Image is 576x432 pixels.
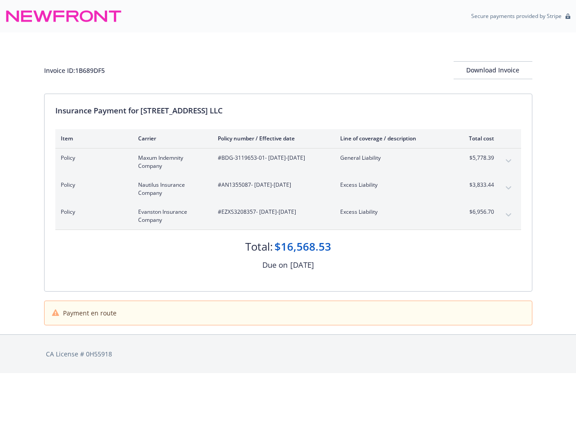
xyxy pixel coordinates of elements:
div: $16,568.53 [274,239,331,254]
div: PolicyMaxum Indemnity Company#BDG-3119653-01- [DATE]-[DATE]General Liability$5,778.39expand content [55,148,521,175]
span: Excess Liability [340,181,446,189]
div: Line of coverage / description [340,135,446,142]
span: Excess Liability [340,208,446,216]
button: expand content [501,154,516,168]
button: expand content [501,208,516,222]
div: Policy number / Effective date [218,135,326,142]
span: #AN1355087 - [DATE]-[DATE] [218,181,326,189]
div: Invoice ID: 1B689DF5 [44,66,105,75]
span: General Liability [340,154,446,162]
p: Secure payments provided by Stripe [471,12,562,20]
span: Maxum Indemnity Company [138,154,203,170]
span: #BDG-3119653-01 - [DATE]-[DATE] [218,154,326,162]
span: Policy [61,208,124,216]
div: [DATE] [290,259,314,271]
span: $3,833.44 [460,181,494,189]
div: PolicyEvanston Insurance Company#EZXS3208357- [DATE]-[DATE]Excess Liability$6,956.70expand content [55,202,521,229]
span: Evanston Insurance Company [138,208,203,224]
div: Carrier [138,135,203,142]
span: $6,956.70 [460,208,494,216]
div: Insurance Payment for [STREET_ADDRESS] LLC [55,105,521,117]
button: expand content [501,181,516,195]
button: Download Invoice [454,61,532,79]
div: Due on [262,259,288,271]
span: $5,778.39 [460,154,494,162]
span: Nautilus Insurance Company [138,181,203,197]
div: Item [61,135,124,142]
div: CA License # 0H55918 [46,349,531,359]
span: Policy [61,181,124,189]
div: Total cost [460,135,494,142]
span: Payment en route [63,308,117,318]
div: PolicyNautilus Insurance Company#AN1355087- [DATE]-[DATE]Excess Liability$3,833.44expand content [55,175,521,202]
span: Policy [61,154,124,162]
span: #EZXS3208357 - [DATE]-[DATE] [218,208,326,216]
div: Total: [245,239,273,254]
div: Download Invoice [454,62,532,79]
